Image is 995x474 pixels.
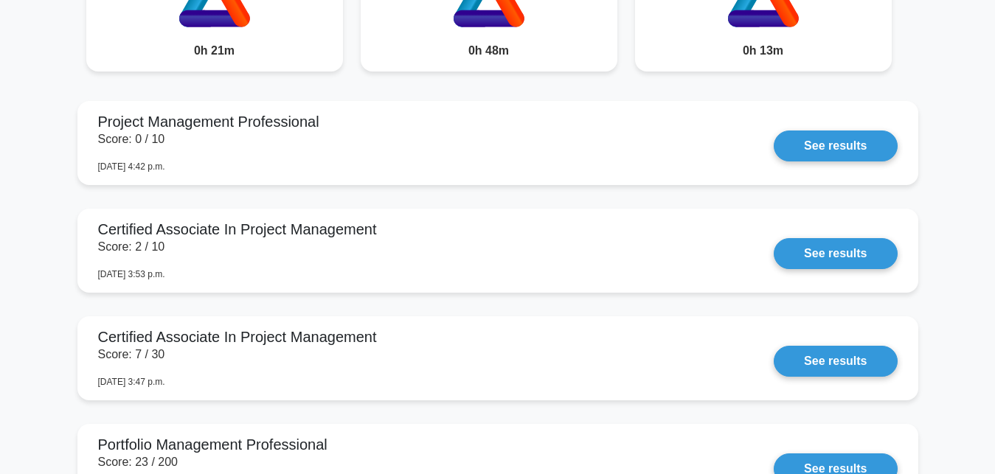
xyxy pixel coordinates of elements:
[86,30,343,72] div: 0h 21m
[774,238,897,269] a: See results
[774,130,897,161] a: See results
[361,30,617,72] div: 0h 48m
[635,30,892,72] div: 0h 13m
[774,346,897,377] a: See results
